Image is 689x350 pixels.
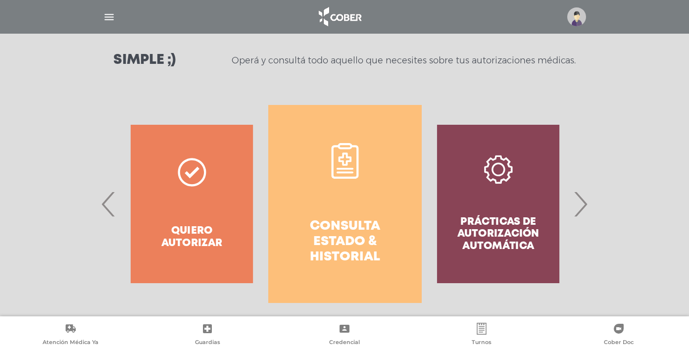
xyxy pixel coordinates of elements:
[571,177,590,231] span: Next
[472,339,492,348] span: Turnos
[276,323,413,348] a: Credencial
[43,339,98,348] span: Atención Médica Ya
[567,7,586,26] img: profile-placeholder.svg
[113,53,176,67] h3: Simple ;)
[139,323,276,348] a: Guardias
[232,54,576,66] p: Operá y consultá todo aquello que necesites sobre tus autorizaciones médicas.
[103,11,115,23] img: Cober_menu-lines-white.svg
[550,323,687,348] a: Cober Doc
[2,323,139,348] a: Atención Médica Ya
[195,339,220,348] span: Guardias
[413,323,550,348] a: Turnos
[313,5,365,29] img: logo_cober_home-white.png
[99,177,118,231] span: Previous
[604,339,634,348] span: Cober Doc
[286,219,403,265] h4: Consulta estado & historial
[268,105,421,303] a: Consulta estado & historial
[329,339,360,348] span: Credencial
